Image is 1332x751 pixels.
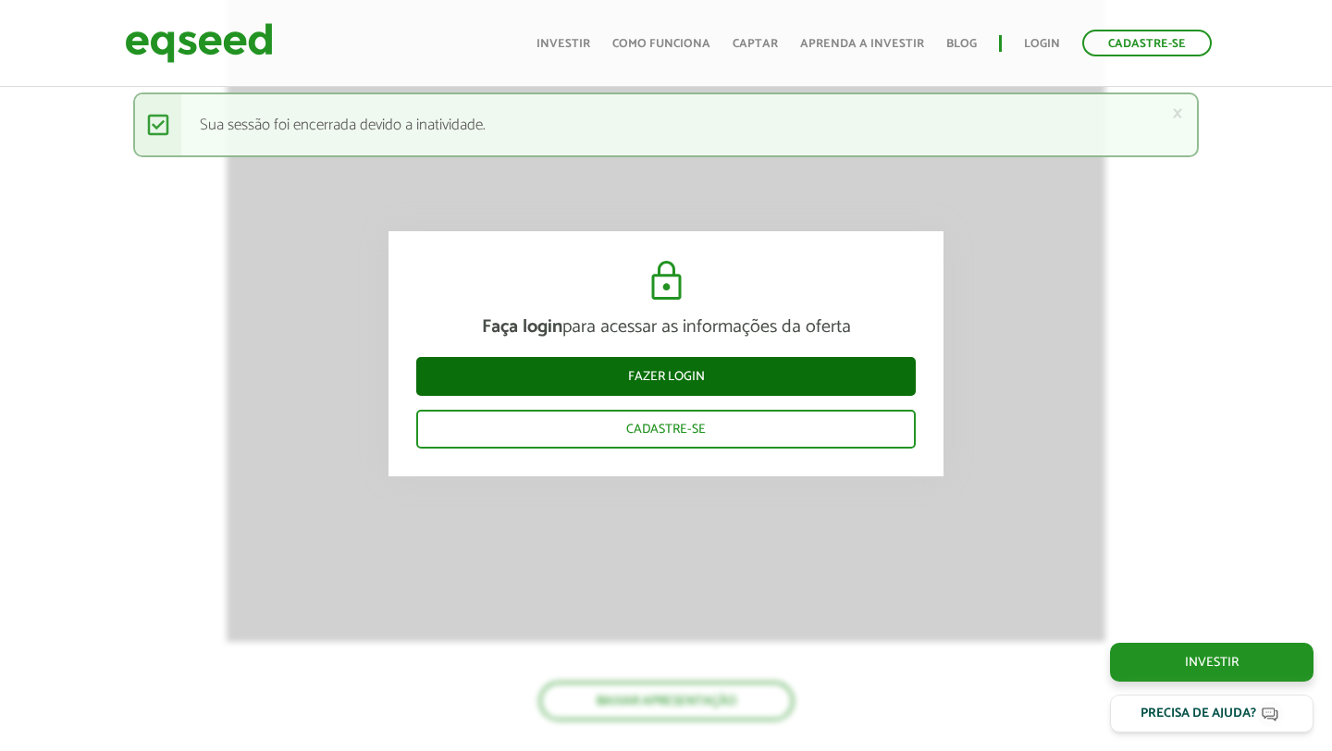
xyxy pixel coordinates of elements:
[536,38,590,50] a: Investir
[1172,104,1183,123] a: ×
[133,92,1199,157] div: Sua sessão foi encerrada devido a inatividade.
[946,38,977,50] a: Blog
[1024,38,1060,50] a: Login
[482,312,562,342] strong: Faça login
[416,357,916,396] a: Fazer login
[733,38,778,50] a: Captar
[125,18,273,68] img: EqSeed
[800,38,924,50] a: Aprenda a investir
[1082,30,1212,56] a: Cadastre-se
[612,38,710,50] a: Como funciona
[1110,643,1313,682] a: Investir
[416,410,916,449] a: Cadastre-se
[644,259,689,303] img: cadeado.svg
[416,316,916,339] p: para acessar as informações da oferta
